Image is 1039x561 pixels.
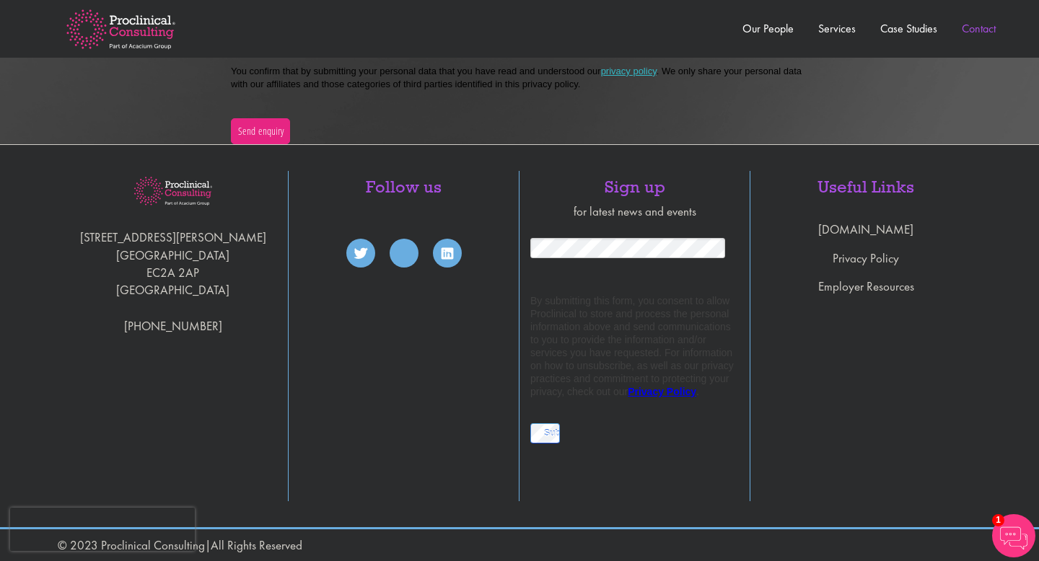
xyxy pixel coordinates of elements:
a: Contact [962,21,996,36]
img: Chatbot [992,514,1035,557]
iframe: Form 0 [530,235,739,501]
p: EC2A 2AP [69,264,277,281]
a: [PHONE_NUMBER] [69,299,277,353]
h4: Sign up [530,178,739,195]
img: Proclinical Consulting [128,171,219,211]
h4: Useful Links [761,178,970,210]
a: Case Studies [880,21,937,36]
a: Our People [742,21,794,36]
p: [STREET_ADDRESS][PERSON_NAME] [69,229,277,246]
a: Employer Resources [761,278,970,295]
p: for latest news and events [530,203,739,220]
button: Send enquiry [231,118,290,144]
h4: Follow us [299,178,508,195]
iframe: reCAPTCHA [10,508,195,551]
a: Services [818,21,856,36]
span: | [205,537,211,553]
a: Privacy Policy [761,249,970,267]
a: privacy policy [601,66,657,76]
span: Send enquiry [237,123,284,139]
a: [DOMAIN_NAME] [761,221,970,238]
span: 1 [992,514,1004,526]
p: [GEOGRAPHIC_DATA] [69,247,277,264]
p: You confirm that by submitting your personal data that you have read and understood our . We only... [231,65,808,91]
p: [GEOGRAPHIC_DATA] [69,281,277,299]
